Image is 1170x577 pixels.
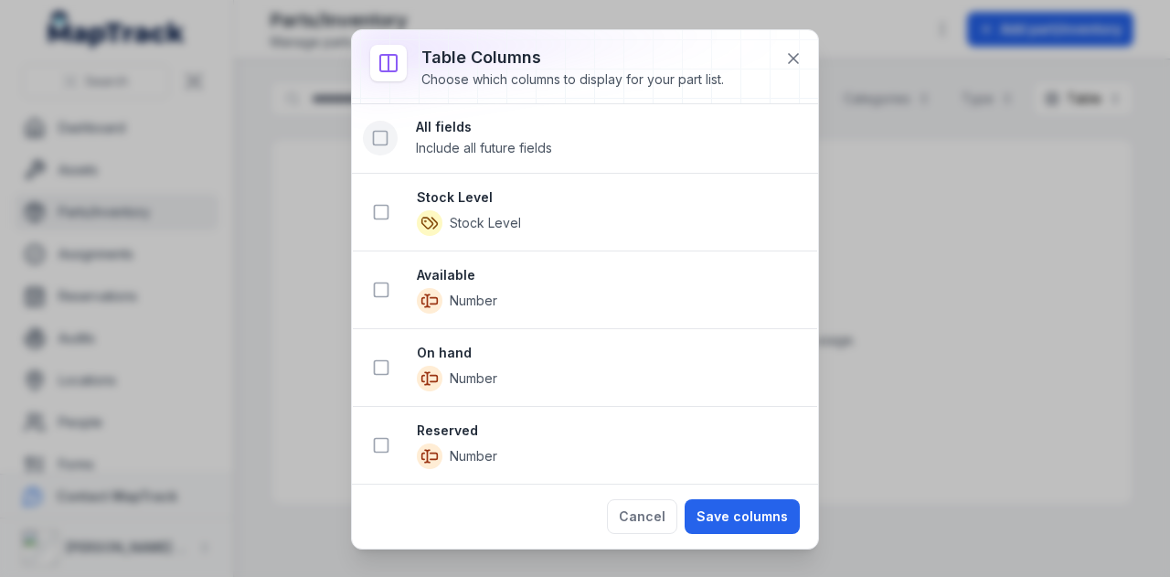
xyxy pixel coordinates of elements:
span: Include all future fields [416,140,552,155]
strong: Stock Level [417,188,803,207]
div: Choose which columns to display for your part list. [421,70,724,89]
button: Save columns [685,499,800,534]
span: Number [450,447,497,465]
strong: Available [417,266,803,284]
strong: On hand [417,344,803,362]
h3: Table columns [421,45,724,70]
button: Cancel [607,499,677,534]
span: Stock Level [450,214,521,232]
strong: All fields [416,118,803,136]
strong: Reserved [417,422,803,440]
span: Number [450,292,497,310]
span: Number [450,369,497,388]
